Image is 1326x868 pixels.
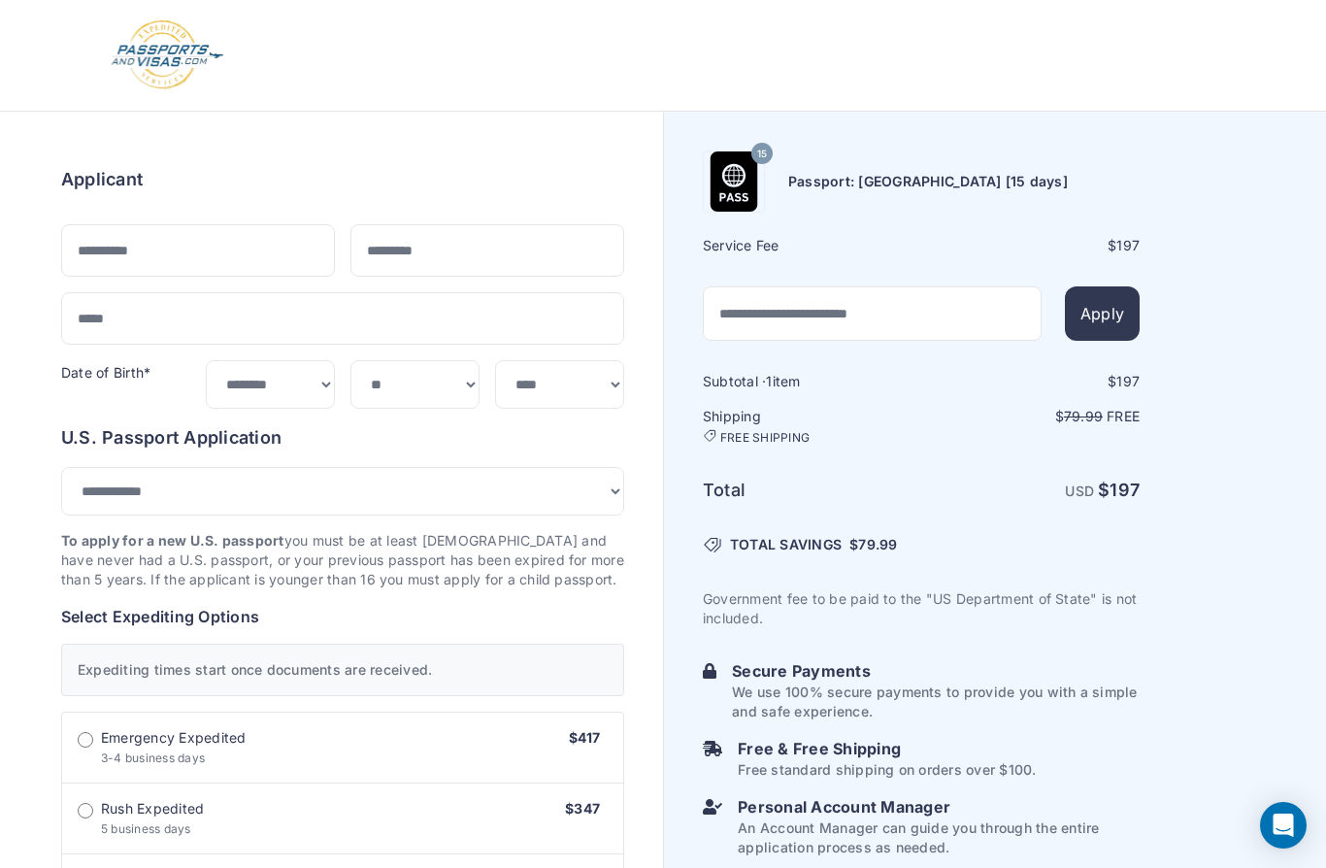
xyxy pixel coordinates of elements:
span: USD [1065,483,1094,499]
span: Free [1107,408,1140,424]
span: 3-4 business days [101,751,205,765]
h6: Service Fee [703,236,919,255]
label: Date of Birth* [61,364,150,381]
h6: Shipping [703,407,919,446]
span: Emergency Expedited [101,728,247,748]
h6: Total [703,477,919,504]
span: $ [849,535,897,554]
h6: Applicant [61,166,143,193]
span: $417 [569,729,600,746]
div: Open Intercom Messenger [1260,802,1307,849]
span: FREE SHIPPING [720,430,810,446]
strong: $ [1098,480,1140,500]
p: you must be at least [DEMOGRAPHIC_DATA] and have never had a U.S. passport, or your previous pass... [61,531,624,589]
img: Logo [110,19,225,91]
p: An Account Manager can guide you through the entire application process as needed. [738,818,1140,857]
span: 1 [766,373,772,389]
h6: Personal Account Manager [738,795,1140,818]
span: 197 [1116,237,1140,253]
p: Free standard shipping on orders over $100. [738,760,1036,780]
span: 79.99 [1064,408,1103,424]
h6: U.S. Passport Application [61,424,624,451]
p: Government fee to be paid to the "US Department of State" is not included. [703,589,1140,628]
h6: Select Expediting Options [61,605,624,628]
h6: Subtotal · item [703,372,919,391]
span: TOTAL SAVINGS [730,535,842,554]
span: 197 [1110,480,1140,500]
span: 5 business days [101,821,191,836]
div: $ [923,372,1140,391]
h6: Passport: [GEOGRAPHIC_DATA] [15 days] [788,172,1068,191]
h6: Free & Free Shipping [738,737,1036,760]
span: $347 [565,800,600,817]
div: $ [923,236,1140,255]
span: Rush Expedited [101,799,204,818]
span: 15 [757,142,767,167]
span: 79.99 [858,536,897,552]
div: Expediting times start once documents are received. [61,644,624,696]
h6: Secure Payments [732,659,1140,683]
p: We use 100% secure payments to provide you with a simple and safe experience. [732,683,1140,721]
p: $ [923,407,1140,426]
strong: To apply for a new U.S. passport [61,532,284,549]
button: Apply [1065,286,1140,341]
img: Product Name [704,151,764,212]
span: 197 [1116,373,1140,389]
